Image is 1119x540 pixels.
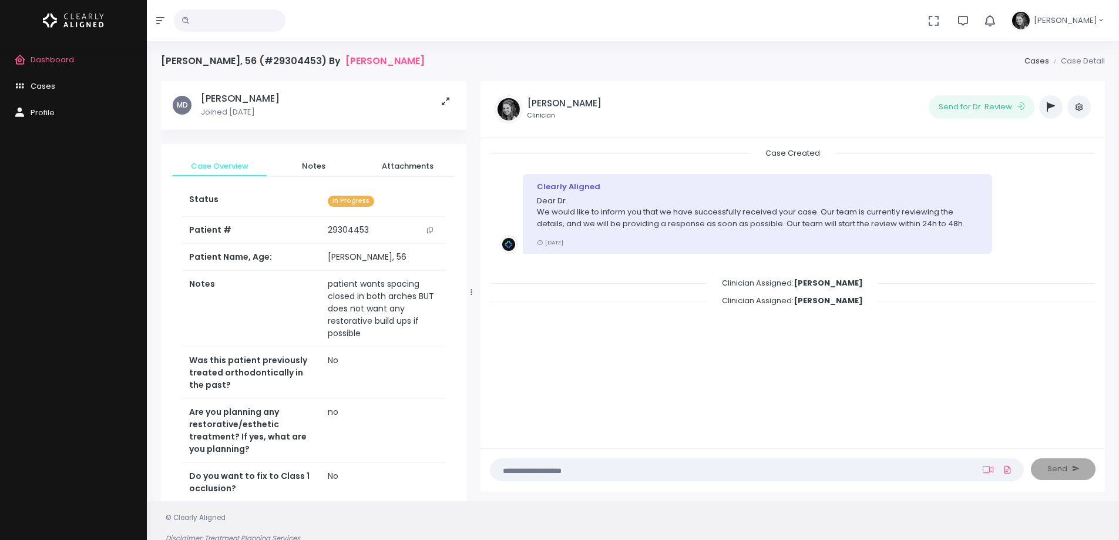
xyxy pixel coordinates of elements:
a: Cases [1024,55,1049,66]
th: Do you want to fix to Class 1 occlusion? [182,463,321,502]
span: MD [173,96,191,115]
span: Clinician Assigned: [708,274,877,292]
img: Header Avatar [1010,10,1031,31]
small: [DATE] [537,239,563,246]
h5: [PERSON_NAME] [527,98,601,109]
small: Clinician [527,111,601,120]
td: patient wants spacing closed in both arches BUT does not want any restorative build ups if possible [321,271,445,347]
th: Was this patient previously treated orthodontically in the past? [182,347,321,399]
button: Send for Dr. Review [929,95,1034,119]
a: [PERSON_NAME] [345,55,425,66]
td: No [321,463,445,502]
b: [PERSON_NAME] [794,295,863,306]
b: [PERSON_NAME] [794,277,863,289]
a: Add Loom Video [980,465,996,474]
span: In Progress [328,196,374,207]
span: [PERSON_NAME] [1034,15,1097,26]
td: [PERSON_NAME], 56 [321,244,445,271]
div: scrollable content [490,147,1096,437]
img: Logo Horizontal [43,8,104,33]
p: Dear Dr. We would like to inform you that we have successfully received your case. Our team is cu... [537,195,978,230]
td: 29304453 [321,217,445,244]
th: Status [182,186,321,216]
div: Clearly Aligned [537,181,978,193]
a: Add Files [1000,459,1014,480]
span: Attachments [370,160,445,172]
th: Patient # [182,216,321,244]
div: scrollable content [161,81,466,505]
span: Case Overview [182,160,257,172]
h4: [PERSON_NAME], 56 (#29304453) By [161,55,425,66]
th: Patient Name, Age: [182,244,321,271]
span: Notes [276,160,351,172]
li: Case Detail [1049,55,1105,67]
span: Clinician Assigned: [708,291,877,310]
th: Notes [182,271,321,347]
span: Dashboard [31,54,74,65]
span: Cases [31,81,55,92]
th: Are you planning any restorative/esthetic treatment? If yes, what are you planning? [182,399,321,463]
td: No [321,347,445,399]
span: Case Created [751,144,834,162]
td: no [321,399,445,463]
h5: [PERSON_NAME] [201,93,280,105]
p: Joined [DATE] [201,106,280,118]
span: Profile [31,107,55,118]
